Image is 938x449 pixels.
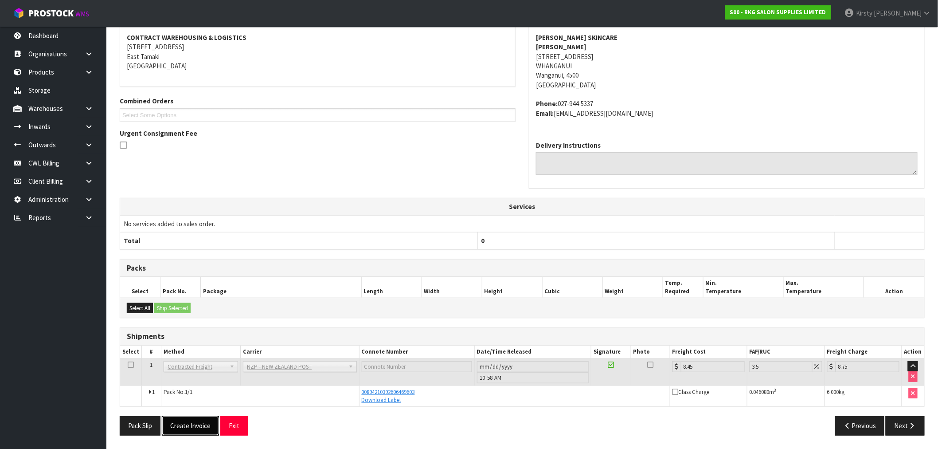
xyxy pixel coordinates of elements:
[127,332,918,341] h3: Shipments
[481,236,485,245] span: 0
[241,346,359,358] th: Carrier
[856,9,872,17] span: Kirsty
[120,96,173,106] label: Combined Orders
[663,277,703,298] th: Temp. Required
[631,346,670,358] th: Photo
[120,346,142,358] th: Select
[142,346,161,358] th: #
[835,416,885,435] button: Previous
[602,277,663,298] th: Weight
[161,346,240,358] th: Method
[200,277,361,298] th: Package
[127,33,508,71] address: [STREET_ADDRESS] East Tamaki [GEOGRAPHIC_DATA]
[536,33,618,42] strong: [PERSON_NAME] SKINCARE
[120,416,160,435] button: Pack Slip
[774,387,777,393] sup: 3
[536,99,918,118] address: 027-944-5337 [EMAIL_ADDRESS][DOMAIN_NAME]
[825,346,902,358] th: Freight Charge
[670,346,747,358] th: Freight Cost
[127,264,918,272] h3: Packs
[359,346,474,358] th: Connote Number
[120,1,925,442] span: Ship
[536,141,601,150] label: Delivery Instructions
[361,277,422,298] th: Length
[362,361,472,372] input: Connote Number
[703,277,783,298] th: Min. Temperature
[750,361,813,372] input: Freight Adjustment
[422,277,482,298] th: Width
[542,277,602,298] th: Cubic
[247,362,344,372] span: NZP - NEW ZEALAND POST
[536,33,918,90] address: [STREET_ADDRESS] WHANGANUI Wanganui, 4500 [GEOGRAPHIC_DATA]
[120,232,477,249] th: Total
[120,277,160,298] th: Select
[672,388,710,396] span: Glass Charge
[161,386,359,406] td: Pack No.
[28,8,74,19] span: ProStock
[750,388,770,396] span: 0.046080
[874,9,922,17] span: [PERSON_NAME]
[75,10,89,18] small: WMS
[725,5,831,20] a: S00 - RKG SALON SUPPLIES LIMITED
[836,361,899,372] input: Freight Charge
[591,346,631,358] th: Signature
[162,416,219,435] button: Create Invoice
[474,346,591,358] th: Date/Time Released
[13,8,24,19] img: cube-alt.png
[120,215,924,232] td: No services added to sales order.
[220,416,248,435] button: Exit
[362,396,401,404] a: Download Label
[120,129,197,138] label: Urgent Consignment Fee
[902,346,924,358] th: Action
[152,388,155,396] span: 1
[150,361,152,369] span: 1
[120,198,924,215] th: Services
[747,346,825,358] th: FAF/RUC
[825,386,902,406] td: kg
[864,277,924,298] th: Action
[127,303,153,314] button: Select All
[730,8,826,16] strong: S00 - RKG SALON SUPPLIES LIMITED
[154,303,191,314] button: Ship Selected
[127,33,246,42] strong: CONTRACT WAREHOUSING & LOGISTICS
[160,277,201,298] th: Pack No.
[536,43,586,51] strong: [PERSON_NAME]
[536,109,554,118] strong: email
[362,388,415,396] a: 00894210392606469603
[886,416,925,435] button: Next
[681,361,745,372] input: Freight Cost
[747,386,825,406] td: m
[185,388,192,396] span: 1/1
[784,277,864,298] th: Max. Temperature
[827,388,839,396] span: 6.000
[168,362,226,372] span: Contracted Freight
[482,277,542,298] th: Height
[536,99,558,108] strong: phone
